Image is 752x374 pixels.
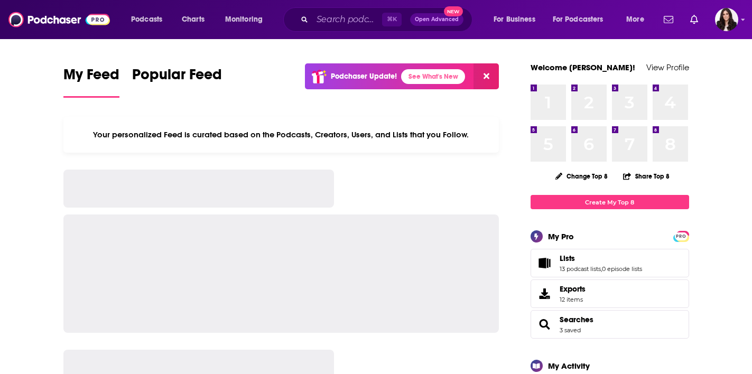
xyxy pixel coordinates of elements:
[602,265,642,273] a: 0 episode lists
[553,12,604,27] span: For Podcasters
[494,12,535,27] span: For Business
[415,17,459,22] span: Open Advanced
[675,232,688,240] span: PRO
[382,13,402,26] span: ⌘ K
[560,254,575,263] span: Lists
[623,166,670,186] button: Share Top 8
[686,11,702,29] a: Show notifications dropdown
[548,231,574,241] div: My Pro
[534,286,555,301] span: Exports
[646,62,689,72] a: View Profile
[531,279,689,308] a: Exports
[63,66,119,90] span: My Feed
[401,69,465,84] a: See What's New
[560,265,601,273] a: 13 podcast lists
[534,317,555,332] a: Searches
[410,13,463,26] button: Open AdvancedNew
[182,12,205,27] span: Charts
[132,66,222,90] span: Popular Feed
[715,8,738,31] img: User Profile
[531,310,689,339] span: Searches
[715,8,738,31] button: Show profile menu
[560,254,642,263] a: Lists
[8,10,110,30] img: Podchaser - Follow, Share and Rate Podcasts
[218,11,276,28] button: open menu
[560,296,586,303] span: 12 items
[175,11,211,28] a: Charts
[225,12,263,27] span: Monitoring
[331,72,397,81] p: Podchaser Update!
[293,7,482,32] div: Search podcasts, credits, & more...
[715,8,738,31] span: Logged in as RebeccaShapiro
[444,6,463,16] span: New
[549,170,615,183] button: Change Top 8
[626,12,644,27] span: More
[531,62,635,72] a: Welcome [PERSON_NAME]!
[124,11,176,28] button: open menu
[548,361,590,371] div: My Activity
[531,249,689,277] span: Lists
[601,265,602,273] span: ,
[486,11,549,28] button: open menu
[560,326,581,334] a: 3 saved
[560,315,593,324] a: Searches
[132,66,222,98] a: Popular Feed
[63,66,119,98] a: My Feed
[560,284,586,294] span: Exports
[546,11,619,28] button: open menu
[675,232,688,240] a: PRO
[312,11,382,28] input: Search podcasts, credits, & more...
[131,12,162,27] span: Podcasts
[531,195,689,209] a: Create My Top 8
[63,117,499,153] div: Your personalized Feed is curated based on the Podcasts, Creators, Users, and Lists that you Follow.
[534,256,555,270] a: Lists
[660,11,677,29] a: Show notifications dropdown
[619,11,657,28] button: open menu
